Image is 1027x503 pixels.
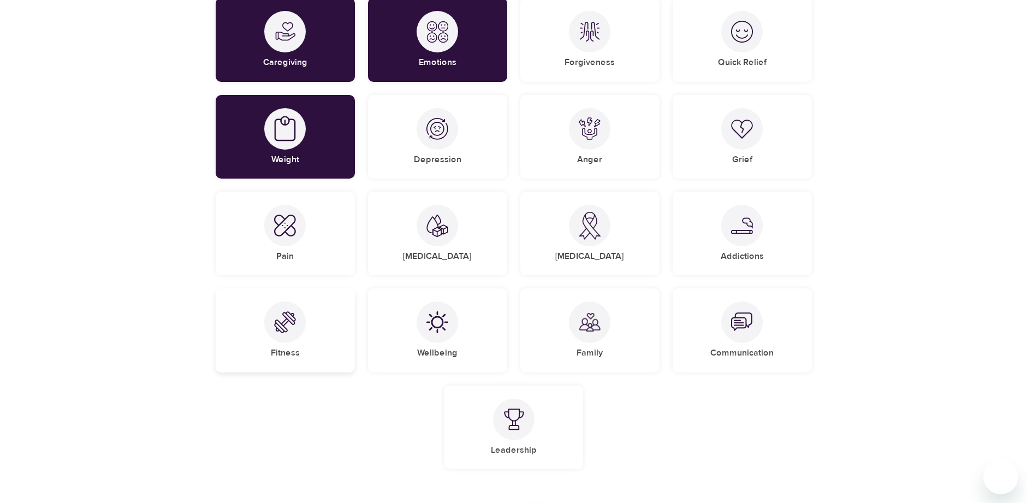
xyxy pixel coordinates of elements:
div: PainPain [216,192,355,275]
div: AddictionsAddictions [673,192,812,275]
img: Wellbeing [426,311,448,333]
h5: Grief [732,154,752,165]
img: Fitness [274,311,296,333]
div: Cancer[MEDICAL_DATA] [520,192,660,275]
img: Pain [274,215,296,236]
h5: Addictions [721,251,764,262]
img: Communication [731,311,753,333]
h5: Communication [710,347,774,359]
img: Cancer [579,212,601,240]
h5: Family [577,347,603,359]
img: Diabetes [426,214,448,238]
img: Emotions [426,21,448,43]
div: GriefGrief [673,95,812,179]
h5: Quick Relief [718,57,767,68]
div: AngerAnger [520,95,660,179]
div: LeadershipLeadership [444,386,583,469]
img: Caregiving [274,21,296,43]
div: CommunicationCommunication [673,288,812,372]
h5: Anger [577,154,602,165]
img: Grief [731,119,753,139]
h5: Caregiving [263,57,307,68]
img: Depression [426,118,448,140]
h5: [MEDICAL_DATA] [403,251,472,262]
h5: Emotions [419,57,456,68]
img: Weight [274,116,296,141]
div: Diabetes[MEDICAL_DATA] [368,192,507,275]
div: FitnessFitness [216,288,355,372]
img: Anger [579,117,601,140]
img: Addictions [731,217,753,233]
iframe: Button to launch messaging window [983,459,1018,494]
img: Quick Relief [731,21,753,43]
div: WellbeingWellbeing [368,288,507,372]
h5: [MEDICAL_DATA] [555,251,624,262]
div: WeightWeight [216,95,355,179]
h5: Weight [271,154,299,165]
h5: Depression [414,154,461,165]
div: FamilyFamily [520,288,660,372]
h5: Fitness [271,347,300,359]
div: DepressionDepression [368,95,507,179]
h5: Forgiveness [565,57,615,68]
h5: Leadership [491,445,537,456]
h5: Wellbeing [417,347,458,359]
img: Forgiveness [579,21,601,43]
img: Family [579,312,601,334]
img: Leadership [503,409,525,430]
h5: Pain [276,251,294,262]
